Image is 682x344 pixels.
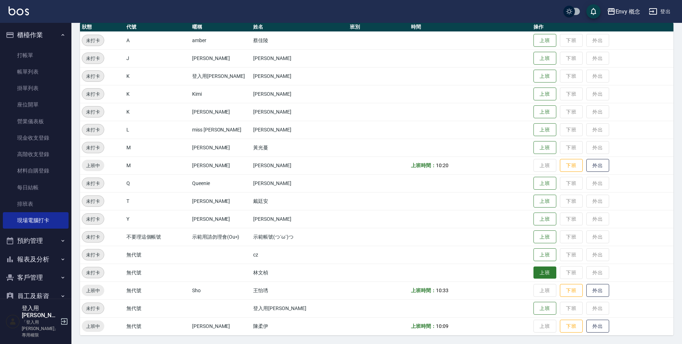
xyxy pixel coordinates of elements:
[3,268,69,287] button: 客戶管理
[533,177,556,190] button: 上班
[533,213,556,226] button: 上班
[251,139,348,156] td: 黃光蔓
[3,179,69,196] a: 每日結帳
[190,156,251,174] td: [PERSON_NAME]
[190,139,251,156] td: [PERSON_NAME]
[82,305,104,312] span: 未打卡
[251,192,348,210] td: 戴廷安
[533,266,556,279] button: 上班
[533,88,556,101] button: 上班
[190,103,251,121] td: [PERSON_NAME]
[125,281,190,299] td: 無代號
[82,215,104,223] span: 未打卡
[251,210,348,228] td: [PERSON_NAME]
[533,105,556,119] button: 上班
[190,31,251,49] td: amber
[3,196,69,212] a: 排班表
[82,233,104,241] span: 未打卡
[251,103,348,121] td: [PERSON_NAME]
[190,23,251,32] th: 暱稱
[251,264,348,281] td: 林文楨
[125,121,190,139] td: L
[251,317,348,335] td: 陳柔伊
[3,250,69,269] button: 報表及分析
[82,287,104,294] span: 上班中
[190,174,251,192] td: Queenie
[251,174,348,192] td: [PERSON_NAME]
[82,108,104,116] span: 未打卡
[411,323,436,329] b: 上班時間：
[82,180,104,187] span: 未打卡
[251,156,348,174] td: [PERSON_NAME]
[586,320,609,333] button: 外出
[3,113,69,130] a: 營業儀表板
[411,288,436,293] b: 上班時間：
[436,163,448,168] span: 10:20
[533,141,556,154] button: 上班
[411,163,436,168] b: 上班時間：
[533,123,556,136] button: 上班
[251,281,348,299] td: 王怡琇
[646,5,673,18] button: 登出
[251,23,348,32] th: 姓名
[82,73,104,80] span: 未打卡
[251,246,348,264] td: cz
[3,80,69,96] a: 掛單列表
[82,198,104,205] span: 未打卡
[533,52,556,65] button: 上班
[125,317,190,335] td: 無代號
[560,159,583,172] button: 下班
[125,192,190,210] td: T
[125,228,190,246] td: 不要理這個帳號
[125,85,190,103] td: K
[82,126,104,134] span: 未打卡
[533,302,556,315] button: 上班
[6,314,20,329] img: Person
[190,85,251,103] td: Kimi
[3,130,69,146] a: 現金收支登錄
[190,281,251,299] td: Sho
[125,67,190,85] td: K
[82,37,104,44] span: 未打卡
[3,231,69,250] button: 預約管理
[586,284,609,297] button: 外出
[533,230,556,244] button: 上班
[3,47,69,64] a: 打帳單
[3,146,69,163] a: 高階收支登錄
[125,156,190,174] td: M
[190,67,251,85] td: 登入用[PERSON_NAME]
[3,287,69,305] button: 員工及薪資
[82,251,104,259] span: 未打卡
[190,121,251,139] td: miss [PERSON_NAME]
[251,67,348,85] td: [PERSON_NAME]
[3,96,69,113] a: 座位開單
[3,212,69,229] a: 現場電腦打卡
[22,319,58,338] p: 「登入用[PERSON_NAME]」專用權限
[560,284,583,297] button: 下班
[125,49,190,67] td: J
[190,192,251,210] td: [PERSON_NAME]
[560,320,583,333] button: 下班
[533,34,556,47] button: 上班
[82,90,104,98] span: 未打卡
[436,288,448,293] span: 10:33
[533,248,556,261] button: 上班
[251,85,348,103] td: [PERSON_NAME]
[125,264,190,281] td: 無代號
[616,7,641,16] div: Envy 概念
[125,174,190,192] td: Q
[125,246,190,264] td: 無代號
[82,323,104,330] span: 上班中
[190,210,251,228] td: [PERSON_NAME]
[409,23,531,32] th: 時間
[82,144,104,151] span: 未打卡
[3,64,69,80] a: 帳單列表
[3,163,69,179] a: 材料自購登錄
[533,195,556,208] button: 上班
[251,121,348,139] td: [PERSON_NAME]
[348,23,409,32] th: 班別
[125,23,190,32] th: 代號
[586,159,609,172] button: 外出
[604,4,643,19] button: Envy 概念
[22,305,58,319] h5: 登入用[PERSON_NAME]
